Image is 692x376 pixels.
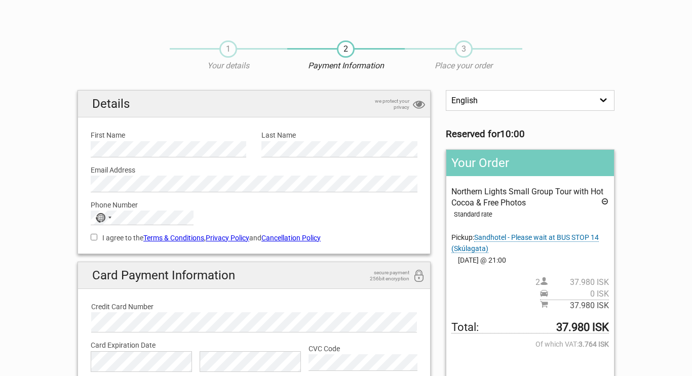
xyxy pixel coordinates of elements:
span: secure payment 256bit encryption [359,270,409,282]
label: First Name [91,130,246,141]
h2: Details [78,91,430,117]
span: 0 ISK [548,288,609,300]
span: Of which VAT: [451,339,609,350]
span: Subtotal [540,300,609,311]
p: Place your order [405,60,522,71]
a: Privacy Policy [206,234,249,242]
span: Total to be paid [451,322,609,333]
span: 2 [337,40,355,58]
strong: 3.764 ISK [579,339,609,350]
span: 2 person(s) [535,277,609,288]
h3: Reserved for [446,129,614,140]
label: Card Expiration Date [91,340,417,351]
label: Credit Card Number [91,301,417,312]
span: 37.980 ISK [548,277,609,288]
i: 256bit encryption [413,270,425,283]
label: Phone Number [91,199,417,211]
span: Change pickup place [451,233,599,253]
h2: Your Order [446,150,614,176]
label: CVC Code [309,343,417,354]
h2: Card Payment Information [78,262,430,289]
strong: 37.980 ISK [556,322,609,333]
span: Pickup price [540,288,609,300]
span: 3 [455,40,473,58]
strong: 10:00 [500,129,525,140]
a: Terms & Conditions [143,234,204,242]
span: 37.980 ISK [548,300,609,311]
span: [DATE] @ 21:00 [451,255,609,266]
i: privacy protection [413,98,425,112]
label: Email Address [91,164,417,176]
span: we protect your privacy [359,98,409,110]
span: Pickup: [451,233,599,253]
button: Selected country [91,211,117,224]
label: Last Name [261,130,417,141]
a: Cancellation Policy [261,234,321,242]
span: 1 [219,40,237,58]
div: Standard rate [454,209,609,220]
label: I agree to the , and [91,232,417,243]
p: Payment Information [287,60,405,71]
span: Northern Lights Small Group Tour with Hot Cocoa & Free Photos [451,187,603,207]
p: Your details [170,60,287,71]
